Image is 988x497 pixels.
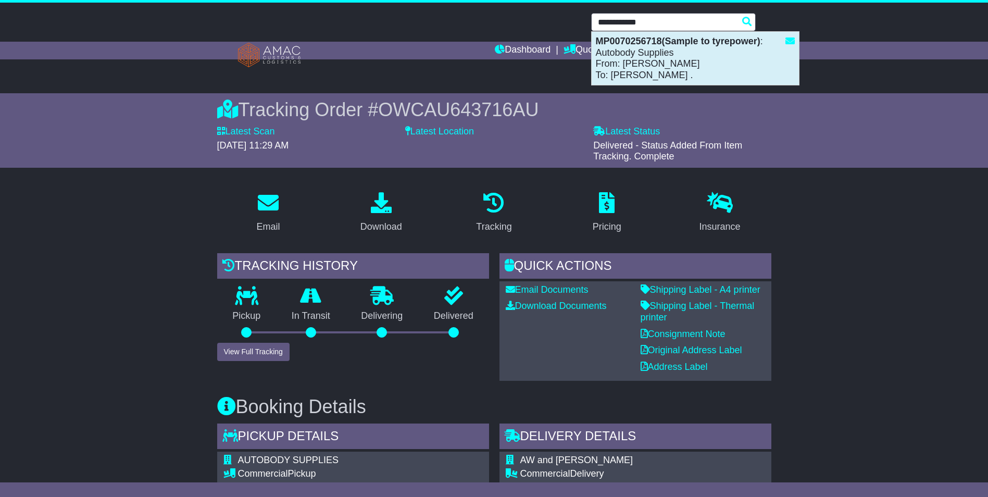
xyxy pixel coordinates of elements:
div: Tracking [476,220,511,234]
a: Consignment Note [641,329,726,339]
div: Quick Actions [499,253,771,281]
a: Address Label [641,362,708,372]
div: Tracking history [217,253,489,281]
span: Commercial [520,468,570,479]
h3: Booking Details [217,396,771,417]
a: Shipping Label - A4 printer [641,284,760,295]
div: Email [256,220,280,234]
a: Shipping Label - Thermal printer [641,301,755,322]
a: Original Address Label [641,345,742,355]
span: AW and [PERSON_NAME] [520,455,633,465]
a: Insurance [693,189,747,238]
label: Latest Scan [217,126,275,138]
a: Quote/Book [564,42,625,59]
div: Download [360,220,402,234]
div: : Autobody Supplies From: [PERSON_NAME] To: [PERSON_NAME] . [592,32,799,85]
div: Delivery Details [499,424,771,452]
p: In Transit [276,310,346,322]
div: Pickup [238,468,483,480]
div: Insurance [699,220,741,234]
span: Commercial [238,468,288,479]
div: Delivery [520,468,721,480]
div: Tracking Order # [217,98,771,121]
label: Latest Status [593,126,660,138]
div: Pricing [593,220,621,234]
a: Download Documents [506,301,607,311]
p: Delivered [418,310,489,322]
a: Download [354,189,409,238]
a: Tracking [469,189,518,238]
a: Pricing [586,189,628,238]
p: Pickup [217,310,277,322]
span: Delivered - Status Added From Item Tracking. Complete [593,140,742,162]
span: OWCAU643716AU [378,99,539,120]
strong: MP0070256718(Sample to tyrepower) [596,36,760,46]
a: Email [249,189,286,238]
label: Latest Location [405,126,474,138]
p: Delivering [346,310,419,322]
button: View Full Tracking [217,343,290,361]
a: Email Documents [506,284,589,295]
a: Dashboard [495,42,551,59]
span: AUTOBODY SUPPLIES [238,455,339,465]
div: Pickup Details [217,424,489,452]
span: [DATE] 11:29 AM [217,140,289,151]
